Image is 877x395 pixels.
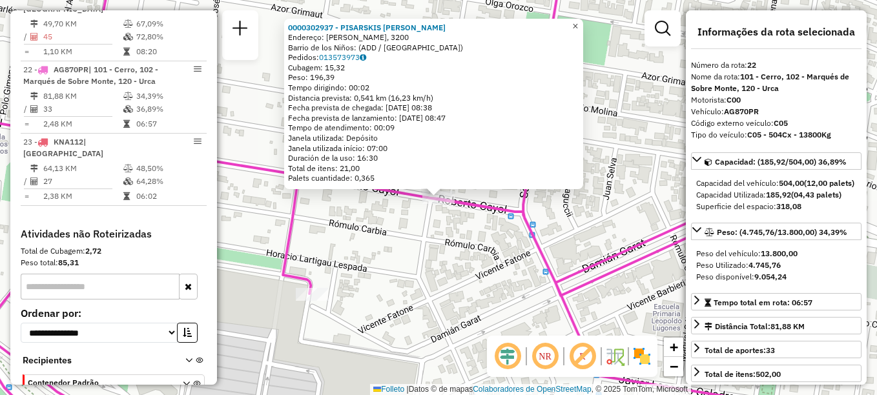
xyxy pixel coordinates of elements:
i: Distância Total [30,165,38,172]
td: 48,50% [136,162,201,175]
i: Tempo total em rota [123,192,130,200]
span: KNA112 [54,137,83,147]
td: / [23,30,30,43]
span: Total de aportes: [705,345,775,355]
td: / [23,175,30,188]
i: Total de Atividades [30,105,38,113]
i: % de utilização do peso [123,20,133,28]
h4: Informações da rota selecionada [691,26,862,38]
a: Cerrar ventana emergente [568,19,583,34]
a: Exibir filtros [650,15,676,41]
strong: 502,00 [756,369,781,379]
i: Tempo total em rota [123,48,130,56]
font: Capacidad del vehículo: [696,178,854,188]
strong: 504,00 [779,178,804,188]
td: 81,88 KM [43,90,123,103]
a: Total de aportes:33 [691,341,862,358]
div: Janela utilizada início: 07:00 [288,143,579,154]
span: | [407,385,409,394]
strong: C05 - 504Cx - 13800Kg [747,130,831,139]
div: Datos © de mapas , © 2025 TomTom, Microsoft [370,384,691,395]
font: Pedidos: [288,52,319,62]
font: Distância Total: [715,321,805,331]
strong: C05 [774,118,788,128]
div: Código externo veículo: [691,117,862,129]
font: Tempo de atendimento: 00:09 [288,123,395,132]
strong: AG870PR [724,106,759,116]
span: Tempo total em rota: 06:57 [714,298,812,307]
span: Contenedor Padrão [28,377,167,389]
strong: 22 [747,60,756,70]
button: Ordem crescente [177,323,198,343]
a: 013573973 [319,52,366,62]
i: Total de Atividades [30,177,38,185]
a: Folleto [373,385,404,394]
span: + [670,339,678,355]
strong: 318,08 [776,201,801,211]
i: Distância Total [30,20,38,28]
span: Peso: (4.745,76/13.800,00) 34,39% [717,227,847,237]
td: 45 [43,30,123,43]
div: Superficie del espacio: [696,201,856,212]
a: Acercar [664,338,683,357]
div: Fecha prevista de lanzamiento: [DATE] 08:47 [288,113,579,123]
strong: C00 [727,95,741,105]
i: Distância Total [30,92,38,100]
a: 0000302937 - PISARSKIS [PERSON_NAME] [288,23,446,32]
div: Peso total: [21,257,207,268]
a: Distância Total:81,88 KM [691,317,862,334]
strong: 185,92 [766,190,791,199]
span: Ocultar deslocamento [492,341,523,372]
span: Capacidad: (185,92/504,00) 36,89% [715,157,847,167]
td: 67,09% [136,17,201,30]
span: Exibir rótulo [567,341,598,372]
i: Tempo total em rota [123,120,130,128]
div: Peso: (4.745,76/13.800,00) 34,39% [691,243,862,288]
div: Capacidad: (185,92/504,00) 36,89% [691,172,862,218]
div: Total de itens: 21,00 [288,163,579,174]
div: Total de Cubagem: [21,245,207,257]
div: Endereço: [PERSON_NAME], 3200 [288,32,579,43]
i: % de utilização da cubagem [123,105,133,113]
font: 22 - [23,65,37,74]
i: Total de Atividades [30,33,38,41]
div: Barrio de los Niños: (ADD / [GEOGRAPHIC_DATA]) [288,43,579,53]
div: Número da rota: [691,59,862,71]
strong: 2,72 [85,246,101,256]
i: % de utilização da cubagem [123,33,133,41]
font: Motorista: [691,95,741,105]
div: Total de itens: [705,369,781,380]
div: Janela utilizada: Depósito [288,133,579,143]
font: 23 - [23,137,37,147]
td: 06:02 [136,190,201,203]
a: Capacidad: (185,92/504,00) 36,89% [691,152,862,170]
a: Peso: (4.745,76/13.800,00) 34,39% [691,223,862,240]
div: Tempo dirigindo: 00:02 [288,83,579,93]
span: 81,88 KM [770,321,805,331]
a: Tempo total em rota: 06:57 [691,293,862,310]
td: 2,48 KM [43,117,123,130]
i: % de utilização da cubagem [123,177,133,185]
div: Palets cuantidade: 0,365 [288,173,579,183]
font: Peso: 196,39 [288,72,335,82]
td: 1,10 KM [43,45,123,58]
span: Recipientes [23,354,169,367]
h4: Atividades não Roteirizadas [21,228,207,240]
div: Duración de la uso: 16:30 [288,153,579,163]
td: 2,38 KM [43,190,123,203]
div: Nome da rota: [691,71,862,94]
td: 08:20 [136,45,201,58]
strong: 85,31 [58,258,79,267]
span: − [670,358,678,374]
span: | [GEOGRAPHIC_DATA] [23,137,103,158]
strong: 101 - Cerro, 102 - Marqués de Sobre Monte, 120 - Urca [691,72,849,93]
img: Fluxo de ruas [604,346,625,367]
img: Exibir/Ocultar setores [632,346,652,367]
div: Peso disponível: [696,271,856,283]
td: = [23,190,30,203]
font: Cubagem: 15,32 [288,63,345,72]
td: = [23,45,30,58]
span: | 101 - Cerro, 102 - Marqués de Sobre Monte, 120 - Urca [23,65,158,86]
span: AG870PR [54,65,88,74]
